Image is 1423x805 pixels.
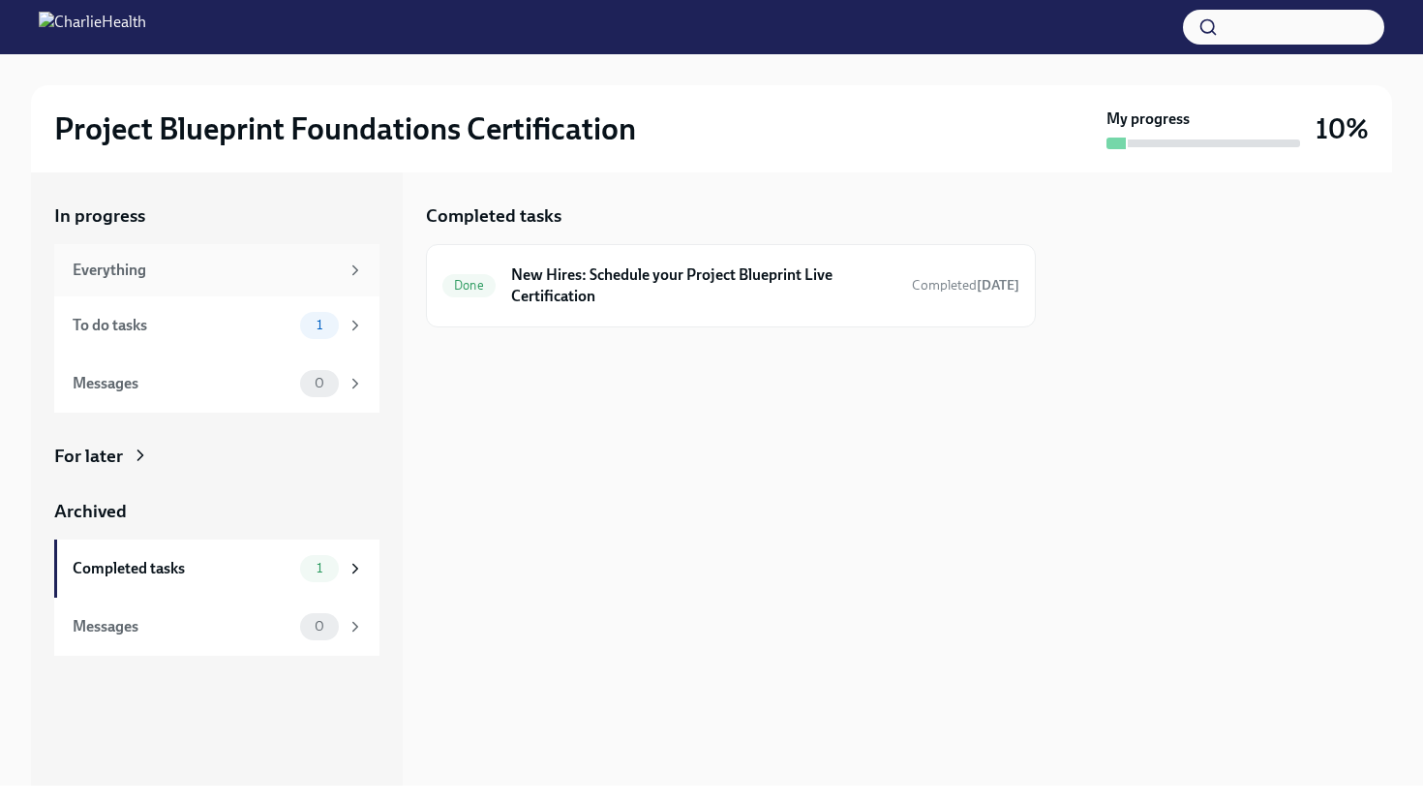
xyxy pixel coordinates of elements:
a: DoneNew Hires: Schedule your Project Blueprint Live CertificationCompleted[DATE] [442,261,1019,311]
a: In progress [54,203,379,229]
div: Completed tasks [73,558,292,579]
div: For later [54,444,123,469]
a: For later [54,444,379,469]
span: 0 [303,619,336,634]
a: Messages0 [54,598,379,656]
span: 1 [305,561,334,575]
h2: Project Blueprint Foundations Certification [54,109,636,148]
span: September 30th, 2025 19:38 [912,276,1019,294]
div: Messages [73,616,292,637]
span: Completed [912,277,1019,294]
h3: 10% [1316,111,1369,146]
a: Everything [54,244,379,296]
div: Messages [73,373,292,394]
span: 0 [303,376,336,390]
a: Archived [54,499,379,524]
a: Completed tasks1 [54,540,379,598]
div: Everything [73,260,339,281]
h5: Completed tasks [426,203,561,229]
strong: [DATE] [977,277,1019,294]
a: Messages0 [54,355,379,413]
span: Done [442,278,496,293]
div: To do tasks [73,315,292,336]
span: 1 [305,318,334,332]
strong: My progress [1106,108,1190,130]
a: To do tasks1 [54,296,379,355]
h6: New Hires: Schedule your Project Blueprint Live Certification [511,264,896,307]
img: CharlieHealth [39,12,146,43]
